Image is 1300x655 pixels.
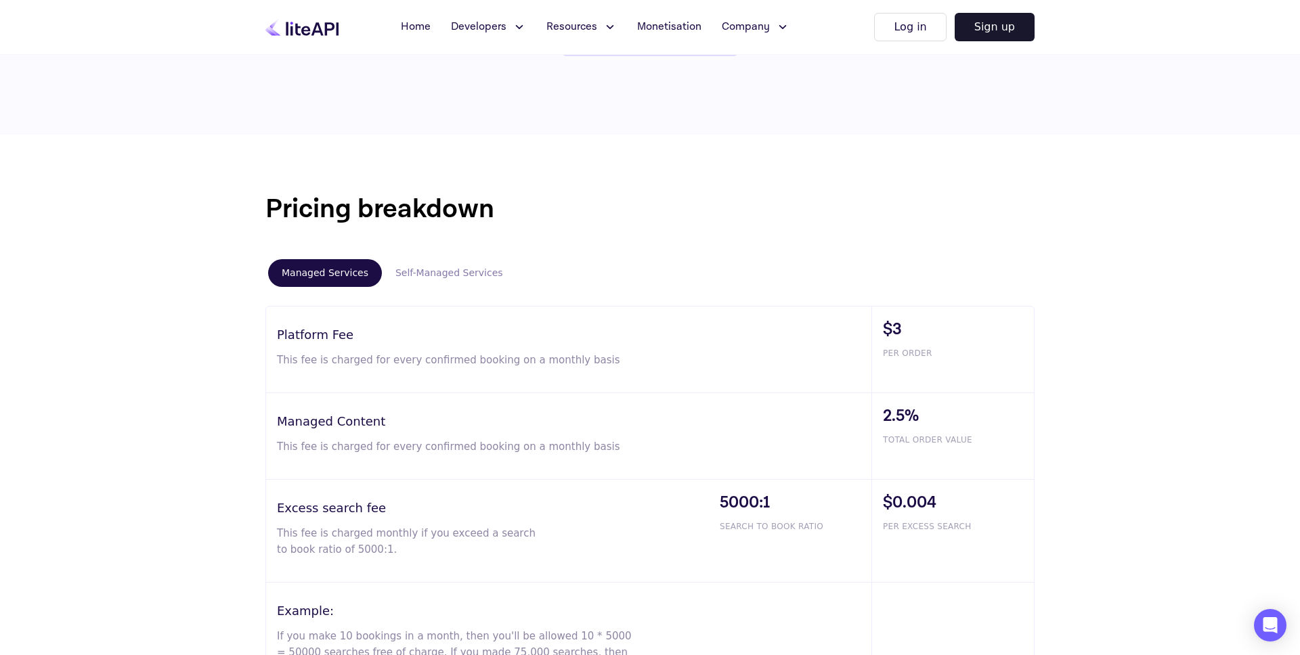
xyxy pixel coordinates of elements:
[720,520,871,533] span: SEARCH TO BOOK RATIO
[883,317,1034,342] span: $3
[720,491,871,515] span: 5000:1
[277,525,536,558] p: This fee is charged monthly if you exceed a search to book ratio of 5000:1.
[955,13,1035,41] button: Sign up
[874,13,946,41] button: Log in
[277,352,634,368] p: This fee is charged for every confirmed booking on a monthly basis
[883,491,1034,515] span: $0.004
[546,19,597,35] span: Resources
[401,19,431,35] span: Home
[538,14,625,41] button: Resources
[277,499,709,517] h3: Excess search fee
[451,19,506,35] span: Developers
[277,602,871,620] h3: Example:
[883,347,1034,359] span: PER ORDER
[268,259,382,287] button: Managed Services
[277,412,871,430] h3: Managed Content
[443,14,534,41] button: Developers
[883,520,1034,533] span: PER EXCESS SEARCH
[883,404,1034,428] span: 2.5%
[714,14,798,41] button: Company
[382,259,517,287] button: Self-Managed Services
[265,189,1035,229] h1: Pricing breakdown
[1254,609,1286,641] div: Open Intercom Messenger
[629,14,710,41] a: Monetisation
[277,438,634,455] p: This fee is charged for every confirmed booking on a monthly basis
[883,434,1034,446] span: TOTAL ORDER VALUE
[637,19,701,35] span: Monetisation
[722,19,770,35] span: Company
[277,325,871,344] h3: Platform Fee
[393,14,439,41] a: Home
